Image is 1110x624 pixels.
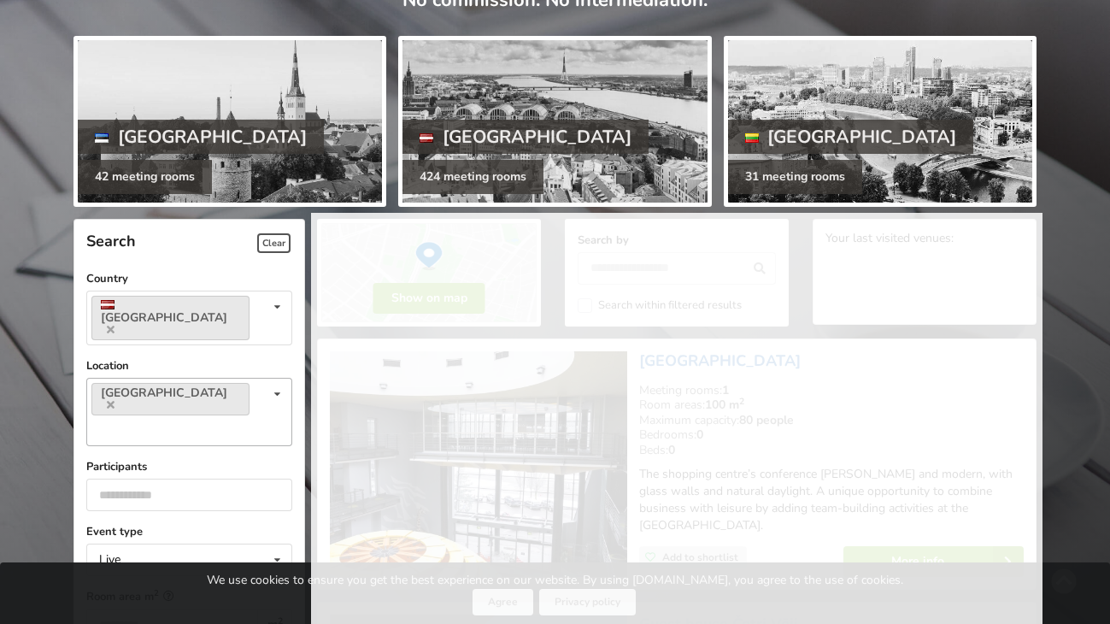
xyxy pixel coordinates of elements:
div: 424 meeting rooms [402,160,543,194]
a: [GEOGRAPHIC_DATA] 424 meeting rooms [398,36,711,207]
a: [GEOGRAPHIC_DATA] [91,383,250,415]
div: Live [99,554,120,566]
a: [GEOGRAPHIC_DATA] [91,296,250,340]
div: [GEOGRAPHIC_DATA] [402,120,649,154]
label: Country [86,270,292,287]
label: Location [86,357,292,374]
label: Event type [86,523,292,540]
div: [GEOGRAPHIC_DATA] [728,120,974,154]
div: 31 meeting rooms [728,160,862,194]
div: [GEOGRAPHIC_DATA] [78,120,324,154]
div: 42 meeting rooms [78,160,212,194]
span: Search [86,231,136,251]
a: [GEOGRAPHIC_DATA] 31 meeting rooms [724,36,1037,207]
span: Clear [257,233,291,253]
label: Participants [86,458,292,475]
a: [GEOGRAPHIC_DATA] 42 meeting rooms [73,36,386,207]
